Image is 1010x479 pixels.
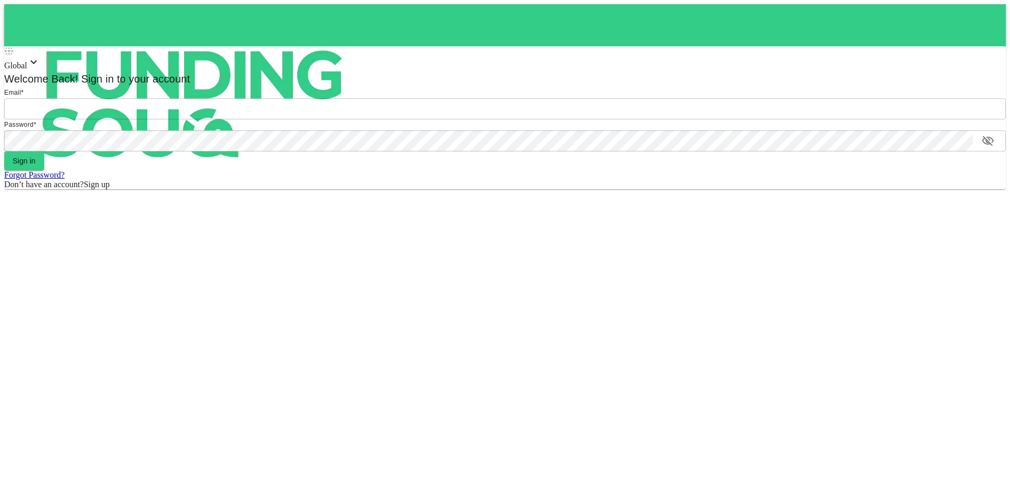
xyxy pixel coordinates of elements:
[4,151,44,170] button: Sign in
[78,73,190,85] span: Sign in to your account
[4,89,21,96] span: Email
[4,98,1006,119] input: email
[4,170,65,179] a: Forgot Password?
[4,4,383,204] img: logo
[4,121,34,128] span: Password
[4,73,78,85] span: Welcome Back!
[84,180,109,189] span: Sign up
[13,157,36,165] span: Sign in
[4,180,84,189] span: Don’t have an account?
[4,130,973,151] input: password
[4,56,1006,70] div: Global
[4,4,1006,46] a: logo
